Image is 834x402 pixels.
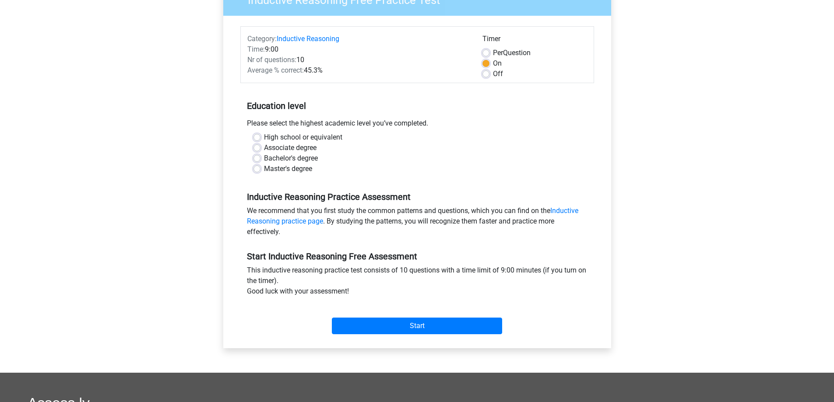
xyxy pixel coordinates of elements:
label: Associate degree [264,143,317,153]
label: Bachelor's degree [264,153,318,164]
label: Off [493,69,503,79]
div: We recommend that you first study the common patterns and questions, which you can find on the . ... [240,206,594,241]
label: High school or equivalent [264,132,342,143]
h5: Start Inductive Reasoning Free Assessment [247,251,588,262]
div: 10 [241,55,476,65]
label: On [493,58,502,69]
input: Start [332,318,502,334]
div: 45.3% [241,65,476,76]
a: Inductive Reasoning [277,35,339,43]
span: Time: [247,45,265,53]
div: Please select the highest academic level you’ve completed. [240,118,594,132]
label: Question [493,48,531,58]
span: Average % correct: [247,66,304,74]
h5: Education level [247,97,588,115]
span: Nr of questions: [247,56,296,64]
div: Timer [482,34,587,48]
h5: Inductive Reasoning Practice Assessment [247,192,588,202]
span: Category: [247,35,277,43]
div: This inductive reasoning practice test consists of 10 questions with a time limit of 9:00 minutes... [240,265,594,300]
label: Master's degree [264,164,312,174]
div: 9:00 [241,44,476,55]
span: Per [493,49,503,57]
